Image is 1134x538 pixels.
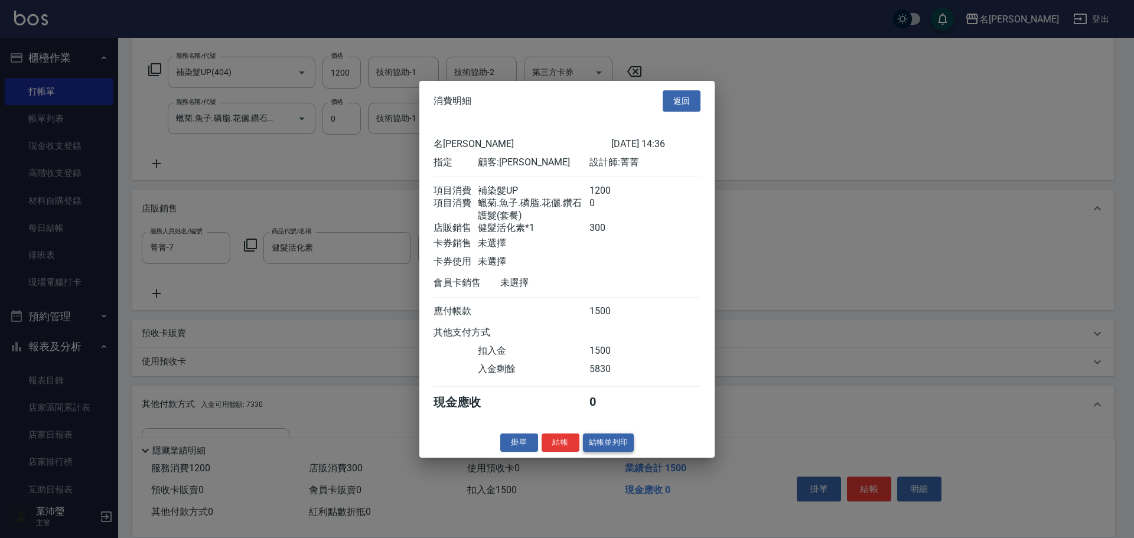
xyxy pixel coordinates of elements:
div: 5830 [589,363,634,376]
div: 項目消費 [434,185,478,197]
div: 0 [589,197,634,222]
div: 店販銷售 [434,222,478,234]
div: 其他支付方式 [434,327,523,339]
div: 卡券使用 [434,256,478,268]
button: 結帳 [542,433,579,452]
div: 未選擇 [478,256,589,268]
div: 入金剩餘 [478,363,589,376]
div: 健髮活化素*1 [478,222,589,234]
div: 300 [589,222,634,234]
button: 結帳並列印 [583,433,634,452]
div: 0 [589,394,634,410]
div: 現金應收 [434,394,500,410]
div: 應付帳款 [434,305,478,318]
button: 返回 [663,90,700,112]
div: 名[PERSON_NAME] [434,138,611,151]
div: [DATE] 14:36 [611,138,700,151]
div: 1500 [589,305,634,318]
div: 扣入金 [478,345,589,357]
div: 設計師: 菁菁 [589,156,700,169]
div: 指定 [434,156,478,169]
div: 1200 [589,185,634,197]
div: 會員卡銷售 [434,277,500,289]
div: 顧客: [PERSON_NAME] [478,156,589,169]
button: 掛單 [500,433,538,452]
div: 項目消費 [434,197,478,222]
div: 未選擇 [500,277,611,289]
div: 蠟菊.魚子.磷脂.花儷.鑽石護髮(套餐) [478,197,589,222]
div: 1500 [589,345,634,357]
div: 未選擇 [478,237,589,250]
span: 消費明細 [434,95,471,107]
div: 補染髮UP [478,185,589,197]
div: 卡券銷售 [434,237,478,250]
